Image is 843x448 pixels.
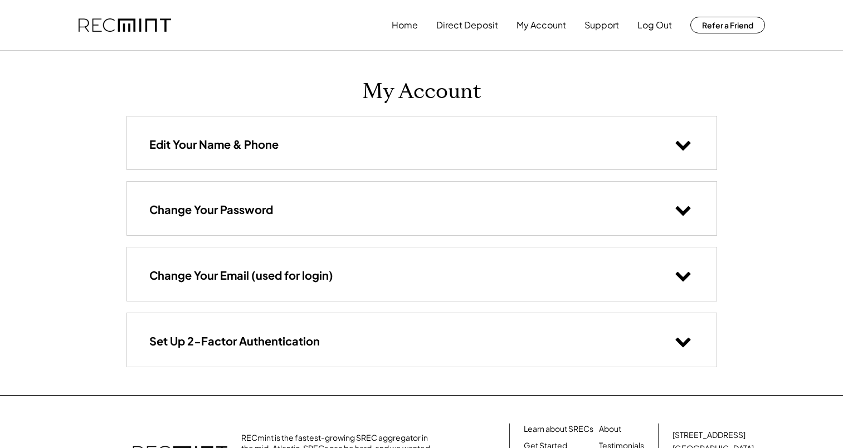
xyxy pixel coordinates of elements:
button: Home [392,14,418,36]
h3: Set Up 2-Factor Authentication [149,334,320,348]
h3: Edit Your Name & Phone [149,137,279,152]
h3: Change Your Email (used for login) [149,268,333,283]
button: My Account [516,14,566,36]
h3: Change Your Password [149,202,273,217]
button: Log Out [637,14,672,36]
img: recmint-logotype%403x.png [79,18,171,32]
button: Refer a Friend [690,17,765,33]
button: Direct Deposit [436,14,498,36]
a: About [599,423,621,435]
button: Support [584,14,619,36]
h1: My Account [362,79,481,105]
div: [STREET_ADDRESS] [673,430,745,441]
a: Learn about SRECs [524,423,593,435]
